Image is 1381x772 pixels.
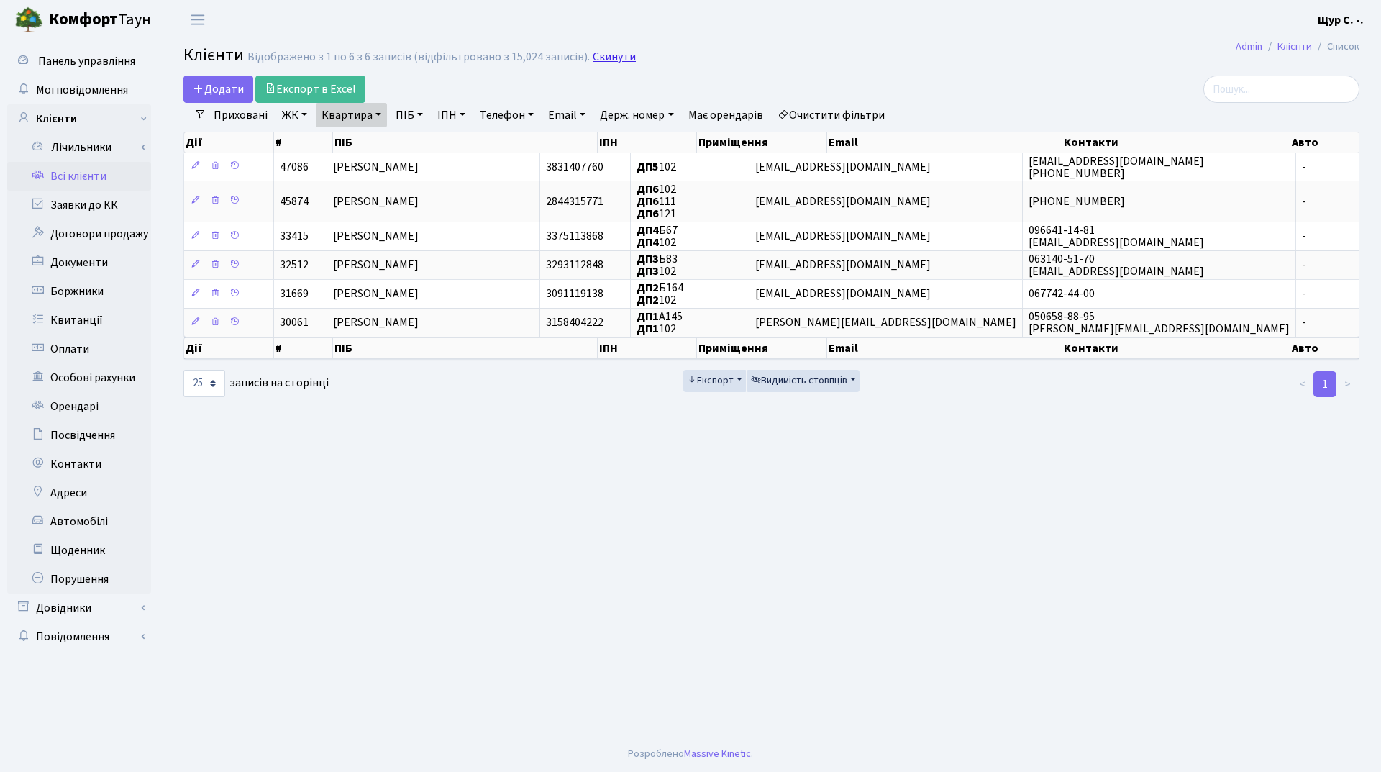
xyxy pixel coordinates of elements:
a: Щоденник [7,536,151,565]
span: 33415 [280,229,309,245]
a: Адреси [7,478,151,507]
span: Б164 102 [637,280,683,308]
b: ДП3 [637,263,659,279]
span: 3091119138 [546,286,603,302]
a: Massive Kinetic [684,746,751,761]
a: 1 [1313,371,1336,397]
b: ДП1 [637,321,659,337]
b: ДП5 [637,159,659,175]
span: [PERSON_NAME] [333,258,419,273]
span: [EMAIL_ADDRESS][DOMAIN_NAME] [755,194,931,209]
th: # [274,132,332,153]
b: ДП2 [637,292,659,308]
span: 47086 [280,159,309,175]
span: Мої повідомлення [36,82,128,98]
a: Панель управління [7,47,151,76]
b: ДП4 [637,222,659,238]
b: ДП4 [637,235,659,250]
span: [PERSON_NAME][EMAIL_ADDRESS][DOMAIN_NAME] [755,315,1016,331]
nav: breadcrumb [1214,32,1381,62]
span: [PHONE_NUMBER] [1029,194,1125,209]
b: ДП6 [637,206,659,222]
th: Дії [184,132,274,153]
span: 32512 [280,258,309,273]
span: Видимість стовпців [751,373,847,388]
th: Дії [184,337,274,359]
th: Контакти [1062,132,1290,153]
a: Квитанції [7,306,151,335]
span: Додати [193,81,244,97]
span: 3293112848 [546,258,603,273]
a: Має орендарів [683,103,769,127]
a: Експорт в Excel [255,76,365,103]
th: ПІБ [333,337,598,359]
span: 102 111 121 [637,181,676,222]
b: Комфорт [49,8,118,31]
a: Заявки до КК [7,191,151,219]
div: Розроблено . [628,746,753,762]
span: 2844315771 [546,194,603,209]
a: Admin [1236,39,1262,54]
a: Мої повідомлення [7,76,151,104]
th: # [274,337,332,359]
span: [PERSON_NAME] [333,315,419,331]
span: 30061 [280,315,309,331]
th: Приміщення [697,132,827,153]
b: ДП3 [637,251,659,267]
button: Видимість стовпців [747,370,860,392]
th: Email [827,132,1062,153]
a: Документи [7,248,151,277]
span: - [1302,194,1306,209]
a: Довідники [7,594,151,622]
span: - [1302,159,1306,175]
a: Лічильники [17,133,151,162]
th: ПІБ [333,132,598,153]
a: Договори продажу [7,219,151,248]
span: Б67 102 [637,222,678,250]
a: Контакти [7,450,151,478]
span: 45874 [280,194,309,209]
span: Клієнти [183,42,244,68]
span: - [1302,315,1306,331]
a: Всі клієнти [7,162,151,191]
th: ІПН [598,132,697,153]
button: Переключити навігацію [180,8,216,32]
a: ЖК [276,103,313,127]
a: Держ. номер [594,103,679,127]
span: [PERSON_NAME] [333,159,419,175]
b: ДП2 [637,280,659,296]
a: Клієнти [7,104,151,133]
a: Скинути [593,50,636,64]
span: 067742-44-00 [1029,286,1095,302]
a: Порушення [7,565,151,594]
b: ДП1 [637,309,659,324]
th: ІПН [598,337,697,359]
a: Email [542,103,591,127]
span: Таун [49,8,151,32]
span: Експорт [687,373,734,388]
span: А145 102 [637,309,683,337]
span: Панель управління [38,53,135,69]
a: Посвідчення [7,421,151,450]
span: 3831407760 [546,159,603,175]
button: Експорт [683,370,746,392]
a: Оплати [7,335,151,363]
th: Контакти [1062,337,1290,359]
span: - [1302,286,1306,302]
span: - [1302,258,1306,273]
span: [PERSON_NAME] [333,286,419,302]
a: Клієнти [1277,39,1312,54]
th: Авто [1290,337,1359,359]
th: Авто [1290,132,1359,153]
a: Телефон [474,103,539,127]
th: Email [827,337,1062,359]
span: - [1302,229,1306,245]
a: Орендарі [7,392,151,421]
b: ДП6 [637,181,659,197]
select: записів на сторінці [183,370,225,397]
a: Повідомлення [7,622,151,651]
a: Додати [183,76,253,103]
span: [EMAIL_ADDRESS][DOMAIN_NAME] [755,258,931,273]
div: Відображено з 1 по 6 з 6 записів (відфільтровано з 15,024 записів). [247,50,590,64]
span: 063140-51-70 [EMAIL_ADDRESS][DOMAIN_NAME] [1029,251,1204,279]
